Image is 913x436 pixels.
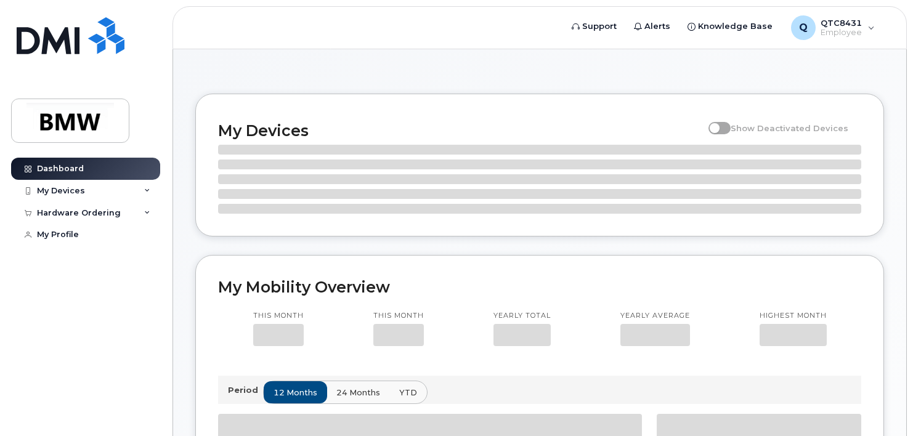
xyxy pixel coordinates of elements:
span: Show Deactivated Devices [731,123,848,133]
p: Period [228,384,263,396]
p: Yearly total [493,311,551,321]
p: Highest month [760,311,827,321]
h2: My Mobility Overview [218,278,861,296]
span: YTD [399,387,417,398]
p: This month [253,311,304,321]
h2: My Devices [218,121,702,140]
p: This month [373,311,424,321]
span: 24 months [336,387,380,398]
input: Show Deactivated Devices [708,116,718,126]
p: Yearly average [620,311,690,321]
